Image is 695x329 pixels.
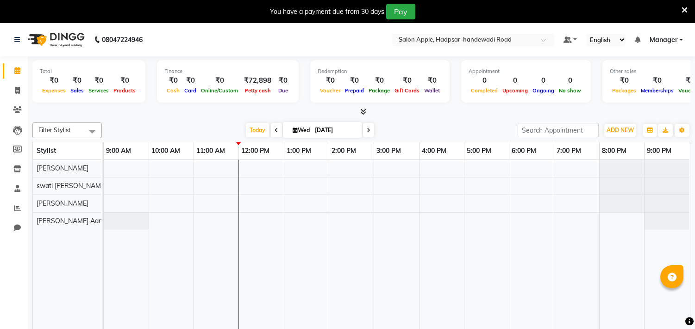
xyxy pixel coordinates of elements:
div: 0 [469,75,500,86]
span: Prepaid [343,87,366,94]
a: 12:00 PM [239,144,272,158]
div: 0 [557,75,583,86]
span: Package [366,87,392,94]
div: ₹0 [366,75,392,86]
span: Cash [164,87,182,94]
div: 0 [500,75,530,86]
span: Services [86,87,111,94]
div: Finance [164,67,291,75]
span: Memberships [639,87,676,94]
a: 5:00 PM [464,144,494,158]
input: Search Appointment [518,123,599,137]
iframe: chat widget [656,292,686,320]
div: ₹0 [111,75,138,86]
a: 9:00 AM [104,144,133,158]
span: Voucher [318,87,343,94]
span: Products [111,87,138,94]
div: ₹0 [275,75,291,86]
div: ₹0 [639,75,676,86]
a: 1:00 PM [284,144,313,158]
a: 7:00 PM [554,144,583,158]
span: Petty cash [243,87,273,94]
span: Online/Custom [199,87,240,94]
div: You have a payment due from 30 days [270,7,384,17]
img: logo [24,27,87,53]
div: ₹0 [182,75,199,86]
div: ₹0 [86,75,111,86]
span: Expenses [40,87,68,94]
span: Packages [610,87,639,94]
span: Wallet [422,87,442,94]
span: [PERSON_NAME] [37,199,88,207]
b: 08047224946 [102,27,143,53]
div: Total [40,67,138,75]
span: [PERSON_NAME] Aangule [37,217,115,225]
button: Pay [386,4,415,19]
a: 8:00 PM [600,144,629,158]
input: 2025-09-03 [312,123,358,137]
a: 9:00 PM [645,144,674,158]
div: ₹72,898 [240,75,275,86]
div: ₹0 [392,75,422,86]
a: 3:00 PM [374,144,403,158]
span: Ongoing [530,87,557,94]
button: ADD NEW [604,124,636,137]
div: ₹0 [318,75,343,86]
a: 6:00 PM [509,144,538,158]
span: Upcoming [500,87,530,94]
span: No show [557,87,583,94]
span: Sales [68,87,86,94]
a: 11:00 AM [194,144,227,158]
span: Card [182,87,199,94]
div: Redemption [318,67,442,75]
span: Completed [469,87,500,94]
span: [PERSON_NAME] [37,164,88,172]
div: ₹0 [422,75,442,86]
div: ₹0 [40,75,68,86]
span: Gift Cards [392,87,422,94]
span: Wed [290,127,312,134]
div: 0 [530,75,557,86]
span: Stylist [37,146,56,155]
span: Due [276,87,290,94]
span: ADD NEW [607,127,634,134]
div: ₹0 [164,75,182,86]
a: 4:00 PM [420,144,449,158]
span: Today [246,123,269,137]
div: ₹0 [343,75,366,86]
div: ₹0 [68,75,86,86]
div: ₹0 [610,75,639,86]
a: 10:00 AM [149,144,182,158]
span: swati [PERSON_NAME] [37,182,106,190]
a: 2:00 PM [329,144,358,158]
div: Appointment [469,67,583,75]
div: ₹0 [199,75,240,86]
span: Manager [650,35,677,45]
span: Filter Stylist [38,126,71,134]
